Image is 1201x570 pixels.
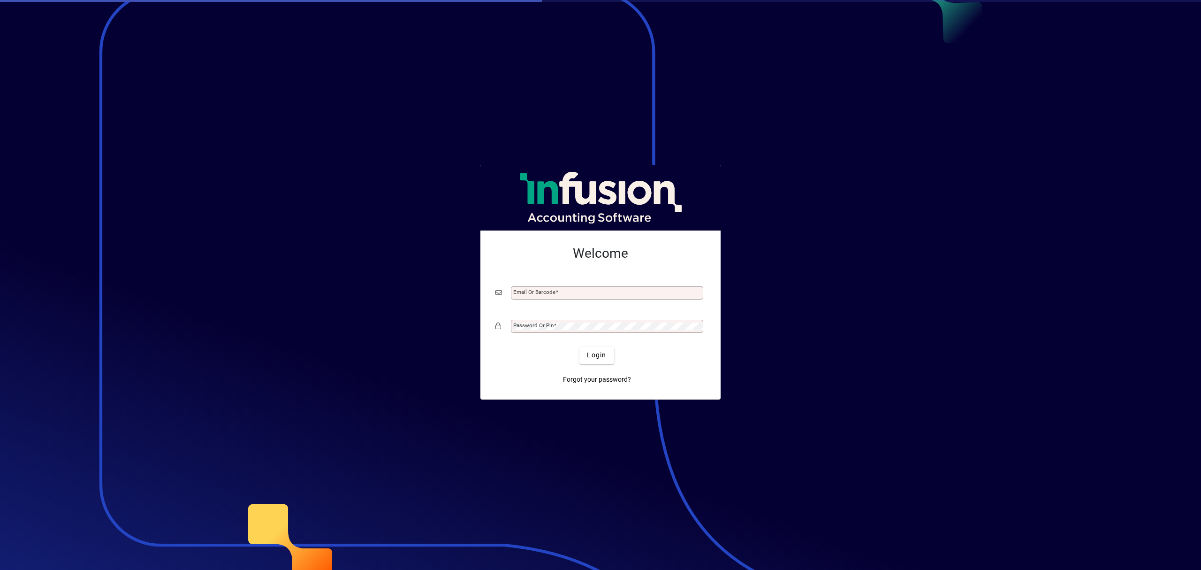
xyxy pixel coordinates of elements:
[559,371,635,388] a: Forgot your password?
[513,322,554,329] mat-label: Password or Pin
[495,246,706,262] h2: Welcome
[563,375,631,385] span: Forgot your password?
[579,347,614,364] button: Login
[587,350,606,360] span: Login
[513,289,555,295] mat-label: Email or Barcode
